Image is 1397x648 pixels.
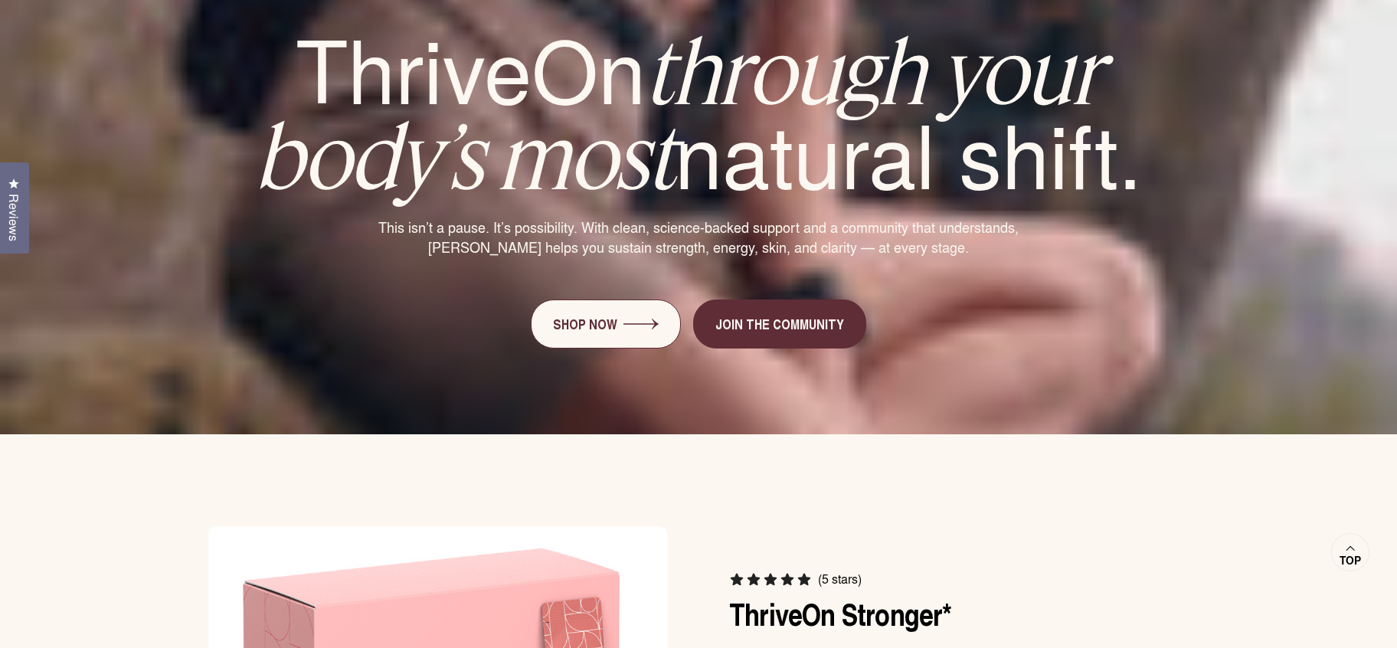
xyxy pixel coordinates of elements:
[4,194,24,241] span: Reviews
[531,299,681,349] a: Shop Now
[256,18,1102,211] em: through your body’s most
[693,299,866,349] a: Join the community
[331,217,1066,257] p: This isn’t a pause. It’s possibility. With clean, science-backed support and a community that und...
[729,592,952,637] span: ThriveOn Stronger*
[818,571,862,587] span: (5 stars)
[239,28,1158,198] h2: ThriveOn natural shift.
[729,591,952,636] a: ThriveOn Stronger*
[1340,554,1361,568] span: Top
